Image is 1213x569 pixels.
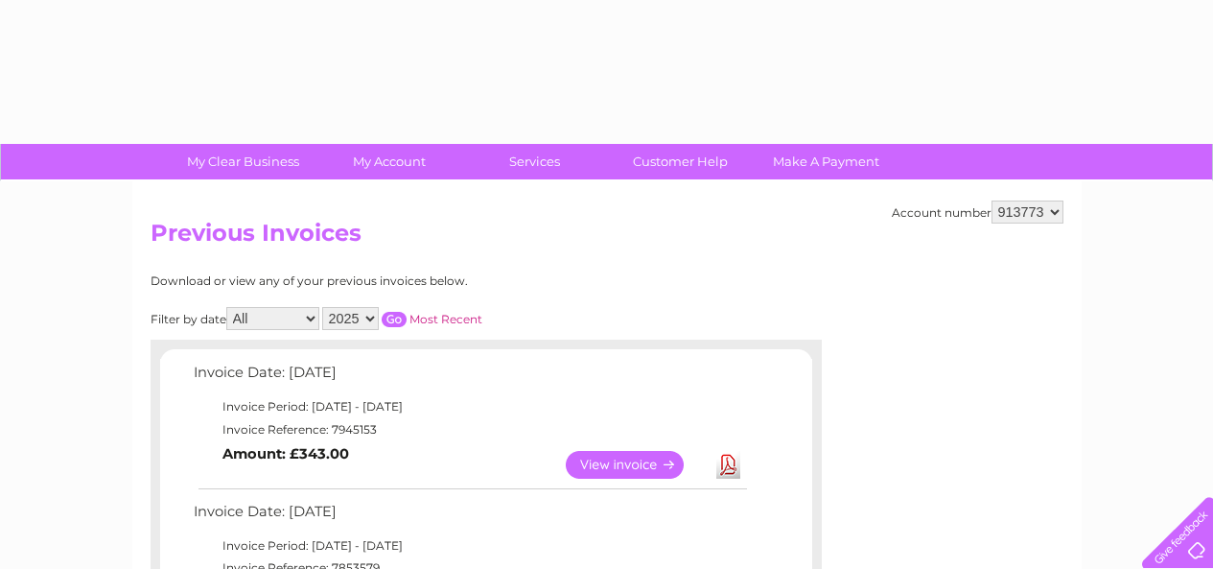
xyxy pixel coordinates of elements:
[151,274,654,288] div: Download or view any of your previous invoices below.
[409,312,482,326] a: Most Recent
[189,499,750,534] td: Invoice Date: [DATE]
[222,445,349,462] b: Amount: £343.00
[310,144,468,179] a: My Account
[716,451,740,479] a: Download
[164,144,322,179] a: My Clear Business
[189,395,750,418] td: Invoice Period: [DATE] - [DATE]
[601,144,759,179] a: Customer Help
[189,534,750,557] td: Invoice Period: [DATE] - [DATE]
[566,451,707,479] a: View
[455,144,614,179] a: Services
[189,418,750,441] td: Invoice Reference: 7945153
[189,360,750,395] td: Invoice Date: [DATE]
[151,220,1063,256] h2: Previous Invoices
[892,201,1063,224] div: Account number
[747,144,905,179] a: Make A Payment
[151,307,654,330] div: Filter by date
